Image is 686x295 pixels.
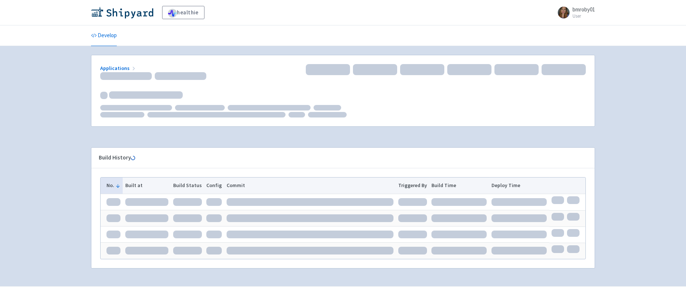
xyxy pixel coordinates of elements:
th: Build Status [171,178,204,194]
th: Commit [224,178,396,194]
img: Shipyard logo [91,7,153,18]
th: Triggered By [396,178,429,194]
a: healthie [162,6,204,19]
small: User [573,14,595,18]
th: Config [204,178,224,194]
a: Applications [100,65,137,71]
th: Build Time [429,178,489,194]
a: Develop [91,25,117,46]
a: bmroby01 User [553,7,595,18]
span: bmroby01 [573,6,595,13]
button: No. [106,182,120,189]
th: Deploy Time [489,178,549,194]
th: Built at [123,178,171,194]
div: Build History [99,154,575,162]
